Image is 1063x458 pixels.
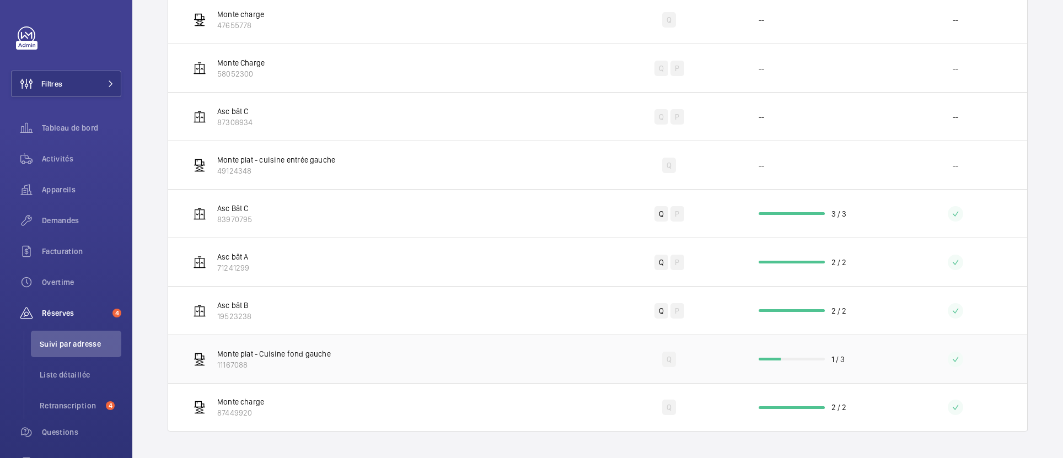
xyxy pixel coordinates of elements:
img: elevator.svg [193,62,206,75]
p: 83970795 [217,214,252,225]
span: Liste détaillée [40,369,121,380]
p: -- [759,14,764,25]
span: 4 [112,309,121,317]
p: -- [953,111,958,122]
div: P [670,61,684,76]
p: Asc Bât C [217,203,252,214]
button: Filtres [11,71,121,97]
p: -- [759,111,764,122]
div: Q [662,158,676,173]
p: Monte plat - cuisine entrée gauche [217,154,335,165]
p: 71241299 [217,262,249,273]
p: -- [953,63,958,74]
span: Overtime [42,277,121,288]
p: -- [953,14,958,25]
div: P [670,303,684,319]
p: Asc bât B [217,300,251,311]
img: elevator.svg [193,207,206,220]
p: 87449920 [217,407,264,418]
p: Monte plat - Cuisine fond gauche [217,348,331,359]
p: -- [759,63,764,74]
p: 19523238 [217,311,251,322]
p: 1 / 3 [831,354,845,365]
div: P [670,255,684,270]
p: 11167088 [217,359,331,370]
p: Monte Charge [217,57,265,68]
span: Facturation [42,246,121,257]
div: Q [654,109,668,125]
div: Q [654,303,668,319]
div: Q [654,61,668,76]
p: 3 / 3 [831,208,847,219]
span: Tableau de bord [42,122,121,133]
img: elevator.svg [193,304,206,317]
img: elevator.svg [193,256,206,269]
p: Asc bât A [217,251,249,262]
p: 2 / 2 [831,305,847,316]
img: freight_elevator.svg [193,353,206,366]
p: Monte charge [217,9,264,20]
div: Q [662,352,676,367]
p: 49124348 [217,165,335,176]
div: Q [662,400,676,415]
p: -- [759,160,764,171]
div: Q [654,255,668,270]
img: freight_elevator.svg [193,401,206,414]
p: 58052300 [217,68,265,79]
img: freight_elevator.svg [193,159,206,172]
span: Questions [42,427,121,438]
p: -- [953,160,958,171]
div: P [670,109,684,125]
span: Suivi par adresse [40,338,121,349]
p: 47655778 [217,20,264,31]
div: Q [662,12,676,28]
span: Retranscription [40,400,101,411]
span: Appareils [42,184,121,195]
p: 87308934 [217,117,253,128]
p: Asc bât C [217,106,253,117]
p: 2 / 2 [831,257,847,268]
img: freight_elevator.svg [193,13,206,26]
span: Réserves [42,308,108,319]
div: Q [654,206,668,222]
span: Activités [42,153,121,164]
span: Demandes [42,215,121,226]
img: elevator.svg [193,110,206,123]
p: 2 / 2 [831,402,847,413]
p: Monte charge [217,396,264,407]
span: 4 [106,401,115,410]
span: Filtres [41,78,62,89]
div: P [670,206,684,222]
